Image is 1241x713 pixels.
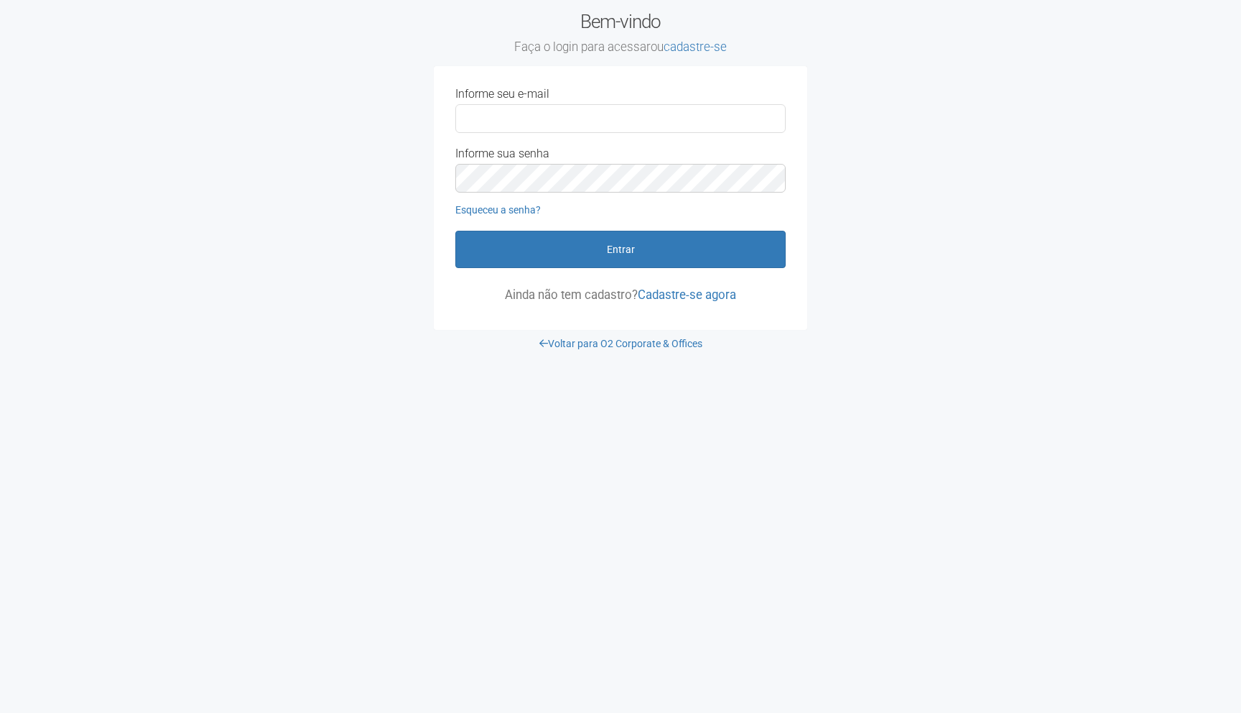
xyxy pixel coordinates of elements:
[455,288,786,301] p: Ainda não tem cadastro?
[434,40,807,55] small: Faça o login para acessar
[455,204,541,216] a: Esqueceu a senha?
[434,11,807,55] h2: Bem-vindo
[455,147,549,160] label: Informe sua senha
[664,40,727,54] a: cadastre-se
[638,287,736,302] a: Cadastre-se agora
[539,338,702,349] a: Voltar para O2 Corporate & Offices
[651,40,727,54] span: ou
[455,231,786,268] button: Entrar
[455,88,549,101] label: Informe seu e-mail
